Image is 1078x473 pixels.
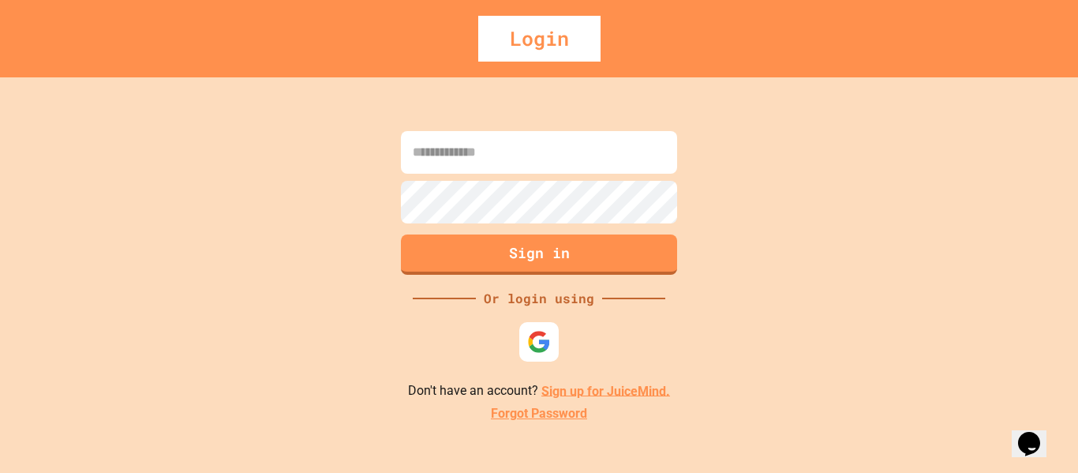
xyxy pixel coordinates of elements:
[408,381,670,401] p: Don't have an account?
[1012,410,1062,457] iframe: chat widget
[491,404,587,423] a: Forgot Password
[541,383,670,398] a: Sign up for JuiceMind.
[527,330,551,354] img: google-icon.svg
[401,235,677,275] button: Sign in
[478,16,601,62] div: Login
[476,289,602,308] div: Or login using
